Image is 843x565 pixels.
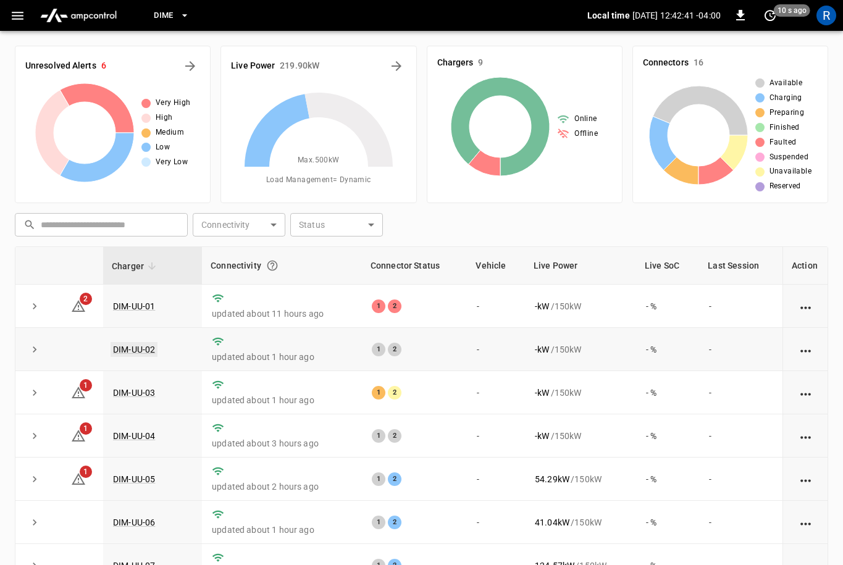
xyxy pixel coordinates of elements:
[770,122,800,134] span: Finished
[636,458,699,501] td: - %
[535,516,569,529] p: 41.04 kW
[113,301,155,311] a: DIM-UU-01
[113,517,155,527] a: DIM-UU-06
[372,516,385,529] div: 1
[25,59,96,73] h6: Unresolved Alerts
[388,429,401,443] div: 2
[798,343,813,356] div: action cell options
[770,165,812,178] span: Unavailable
[113,388,155,398] a: DIM-UU-03
[25,383,44,402] button: expand row
[636,247,699,285] th: Live SoC
[180,56,200,76] button: All Alerts
[535,430,549,442] p: - kW
[535,516,626,529] div: / 150 kW
[372,343,385,356] div: 1
[25,340,44,359] button: expand row
[71,430,86,440] a: 1
[699,371,782,414] td: -
[372,429,385,443] div: 1
[535,473,626,485] div: / 150 kW
[535,473,569,485] p: 54.29 kW
[770,107,805,119] span: Preparing
[212,437,352,450] p: updated about 3 hours ago
[535,300,626,312] div: / 150 kW
[80,293,92,305] span: 2
[816,6,836,25] div: profile-icon
[798,300,813,312] div: action cell options
[71,474,86,483] a: 1
[782,247,828,285] th: Action
[212,480,352,493] p: updated about 2 hours ago
[478,56,483,70] h6: 9
[535,300,549,312] p: - kW
[699,328,782,371] td: -
[372,472,385,486] div: 1
[636,501,699,544] td: - %
[467,328,525,371] td: -
[211,254,353,277] div: Connectivity
[699,501,782,544] td: -
[298,154,340,167] span: Max. 500 kW
[525,247,636,285] th: Live Power
[71,300,86,310] a: 2
[636,328,699,371] td: - %
[636,371,699,414] td: - %
[387,56,406,76] button: Energy Overview
[643,56,689,70] h6: Connectors
[25,297,44,316] button: expand row
[156,97,191,109] span: Very High
[388,472,401,486] div: 2
[467,458,525,501] td: -
[437,56,474,70] h6: Chargers
[212,351,352,363] p: updated about 1 hour ago
[535,343,549,356] p: - kW
[574,128,598,140] span: Offline
[25,513,44,532] button: expand row
[467,247,525,285] th: Vehicle
[632,9,721,22] p: [DATE] 12:42:41 -04:00
[266,174,371,186] span: Load Management = Dynamic
[535,387,549,399] p: - kW
[694,56,703,70] h6: 16
[699,285,782,328] td: -
[101,59,106,73] h6: 6
[25,427,44,445] button: expand row
[111,342,157,357] a: DIM-UU-02
[587,9,630,22] p: Local time
[113,431,155,441] a: DIM-UU-04
[280,59,319,73] h6: 219.90 kW
[25,470,44,488] button: expand row
[798,387,813,399] div: action cell options
[770,151,809,164] span: Suspended
[798,473,813,485] div: action cell options
[467,285,525,328] td: -
[535,387,626,399] div: / 150 kW
[774,4,810,17] span: 10 s ago
[535,343,626,356] div: / 150 kW
[212,524,352,536] p: updated about 1 hour ago
[112,259,160,274] span: Charger
[35,4,122,27] img: ampcontrol.io logo
[798,430,813,442] div: action cell options
[261,254,283,277] button: Connection between the charger and our software.
[388,343,401,356] div: 2
[156,127,184,139] span: Medium
[80,422,92,435] span: 1
[156,141,170,154] span: Low
[699,414,782,458] td: -
[760,6,780,25] button: set refresh interval
[770,136,797,149] span: Faulted
[156,112,173,124] span: High
[467,414,525,458] td: -
[467,371,525,414] td: -
[770,92,802,104] span: Charging
[156,156,188,169] span: Very Low
[372,386,385,400] div: 1
[362,247,468,285] th: Connector Status
[574,113,597,125] span: Online
[149,4,195,28] button: Dime
[388,386,401,400] div: 2
[770,180,801,193] span: Reserved
[388,299,401,313] div: 2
